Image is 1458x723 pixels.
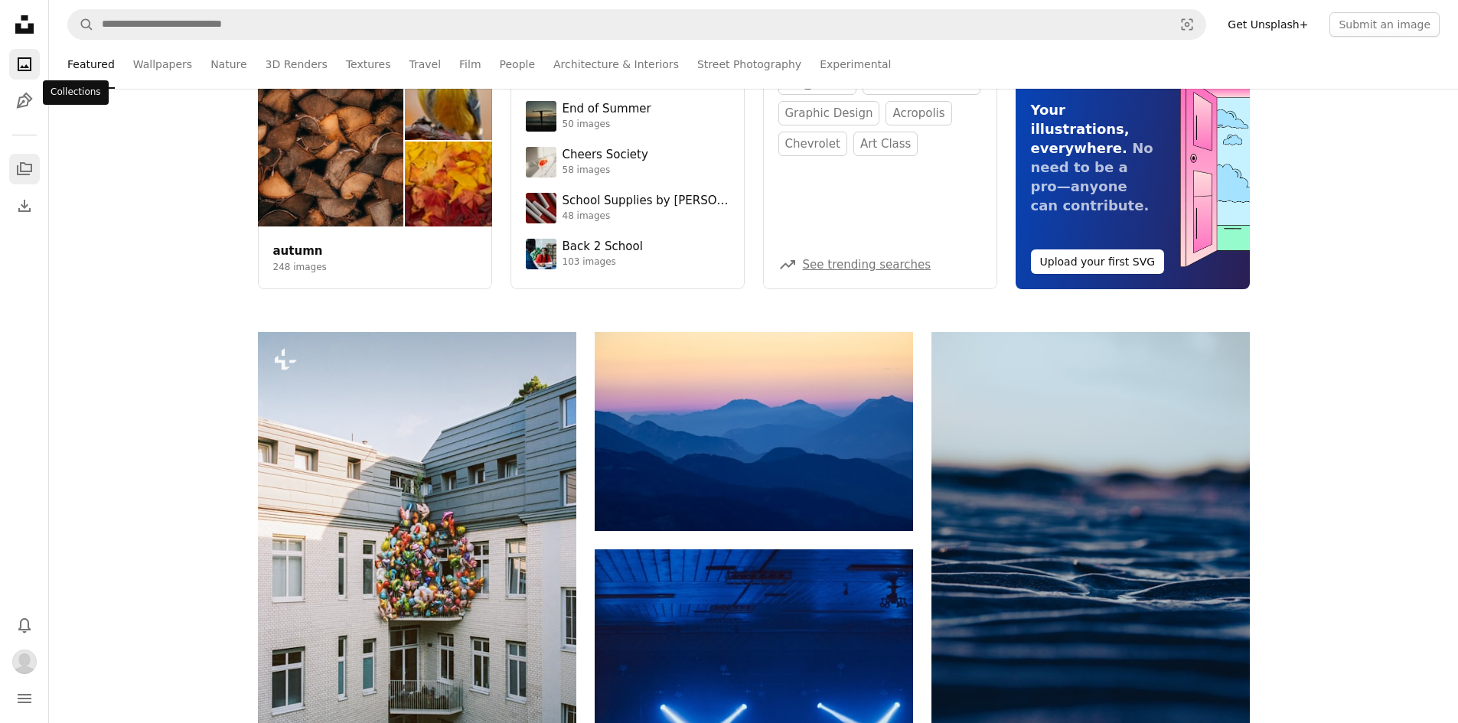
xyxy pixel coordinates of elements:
[563,210,729,223] div: 48 images
[9,191,40,221] a: Download History
[778,132,847,156] a: chevrolet
[526,101,556,132] img: premium_photo-1754398386796-ea3dec2a6302
[563,148,648,163] div: Cheers Society
[258,539,576,553] a: A large cluster of colorful balloons on a building facade.
[563,194,729,209] div: School Supplies by [PERSON_NAME]
[526,239,556,269] img: premium_photo-1683135218355-6d72011bf303
[526,193,729,223] a: School Supplies by [PERSON_NAME]48 images
[409,40,441,89] a: Travel
[1218,12,1317,37] a: Get Unsplash+
[273,244,323,258] a: autumn
[697,40,801,89] a: Street Photography
[1031,102,1130,156] span: Your illustrations, everywhere.
[67,9,1206,40] form: Find visuals sitewide
[526,101,729,132] a: End of Summer50 images
[266,40,328,89] a: 3D Renders
[9,683,40,714] button: Menu
[9,9,40,43] a: Home — Unsplash
[1169,10,1205,39] button: Visual search
[563,164,648,177] div: 58 images
[210,40,246,89] a: Nature
[853,132,918,156] a: art class
[133,40,192,89] a: Wallpapers
[459,40,481,89] a: Film
[553,40,679,89] a: Architecture & Interiors
[1031,140,1153,213] span: No need to be a pro—anyone can contribute.
[12,650,37,674] img: Avatar of user pravin patil
[563,102,651,117] div: End of Summer
[526,147,556,177] img: photo-1610218588353-03e3130b0e2d
[9,86,40,116] a: Illustrations
[526,239,729,269] a: Back 2 School103 images
[1031,249,1165,274] button: Upload your first SVG
[595,332,913,531] img: Layered blue mountains under a pastel sky
[803,258,931,272] a: See trending searches
[9,49,40,80] a: Photos
[526,147,729,177] a: Cheers Society58 images
[500,40,536,89] a: People
[9,154,40,184] a: Collections
[886,101,951,125] a: acropolis
[931,564,1250,578] a: Rippled sand dunes under a twilight sky
[346,40,391,89] a: Textures
[563,239,643,255] div: Back 2 School
[1329,12,1440,37] button: Submit an image
[9,646,40,677] button: Profile
[563,119,651,131] div: 50 images
[9,610,40,640] button: Notifications
[778,101,880,125] a: graphic design
[68,10,94,39] button: Search Unsplash
[820,40,891,89] a: Experimental
[595,424,913,438] a: Layered blue mountains under a pastel sky
[563,256,643,269] div: 103 images
[526,193,556,223] img: premium_photo-1715107534993-67196b65cde7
